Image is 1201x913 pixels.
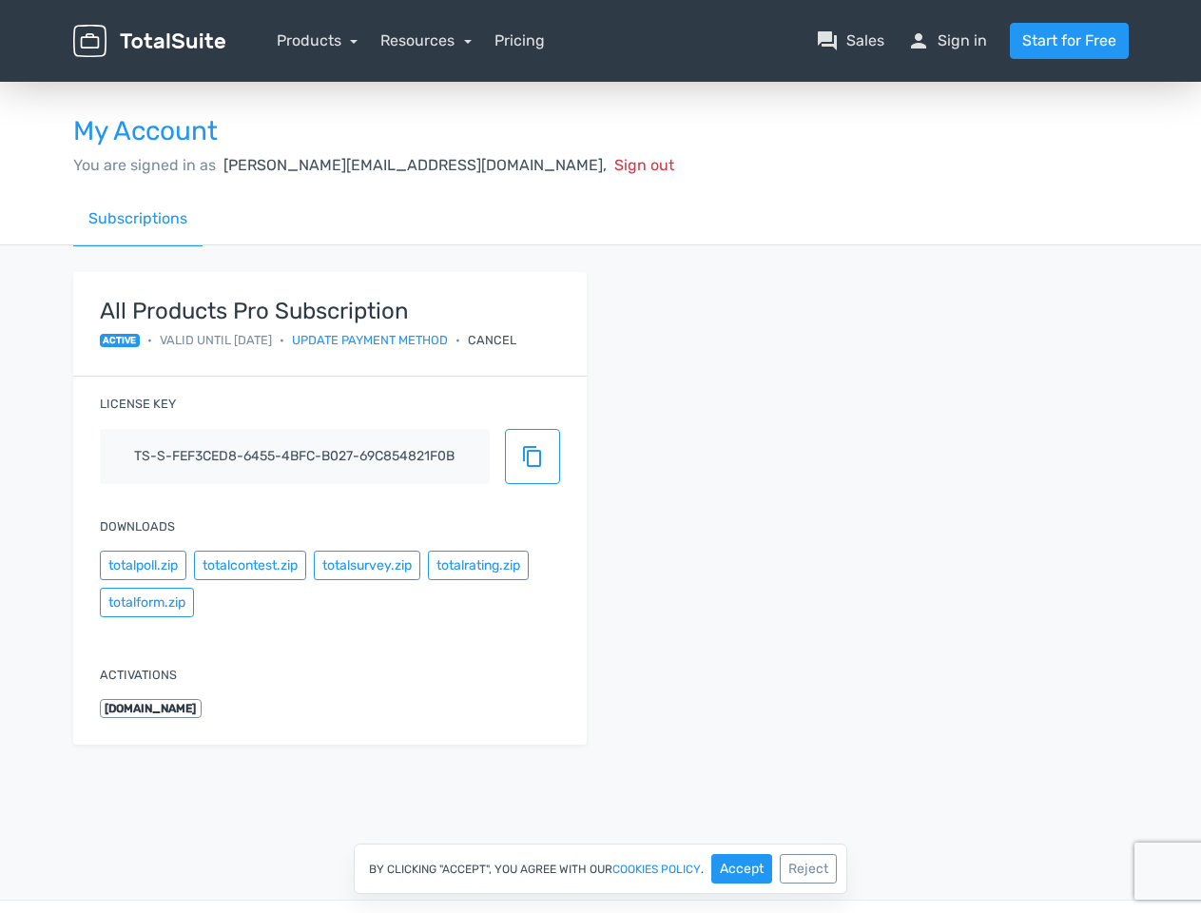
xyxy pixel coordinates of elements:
span: active [100,334,141,347]
span: content_copy [521,445,544,468]
span: question_answer [816,29,839,52]
a: Resources [380,31,472,49]
a: Products [277,31,358,49]
img: TotalSuite for WordPress [73,25,225,58]
a: question_answerSales [816,29,884,52]
a: Update payment method [292,331,448,349]
span: person [907,29,930,52]
button: totalpoll.zip [100,551,186,580]
span: • [147,331,152,349]
label: License key [100,395,176,413]
button: Accept [711,854,772,884]
button: totalform.zip [100,588,194,617]
strong: All Products Pro Subscription [100,299,517,323]
label: Downloads [100,517,175,535]
label: Activations [100,666,177,684]
div: Cancel [468,331,516,349]
div: By clicking "Accept", you agree with our . [354,844,847,894]
span: [DOMAIN_NAME] [100,699,203,718]
a: personSign in [907,29,987,52]
span: [PERSON_NAME][EMAIL_ADDRESS][DOMAIN_NAME], [223,156,607,174]
a: Start for Free [1010,23,1129,59]
span: • [455,331,460,349]
button: totalcontest.zip [194,551,306,580]
span: You are signed in as [73,156,216,174]
button: Reject [780,854,837,884]
button: totalsurvey.zip [314,551,420,580]
span: Sign out [614,156,674,174]
span: • [280,331,284,349]
h3: My Account [73,117,1129,146]
button: totalrating.zip [428,551,529,580]
span: Valid until [DATE] [160,331,272,349]
a: Pricing [494,29,545,52]
a: cookies policy [612,864,701,875]
button: content_copy [505,429,560,484]
a: Subscriptions [73,192,203,246]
